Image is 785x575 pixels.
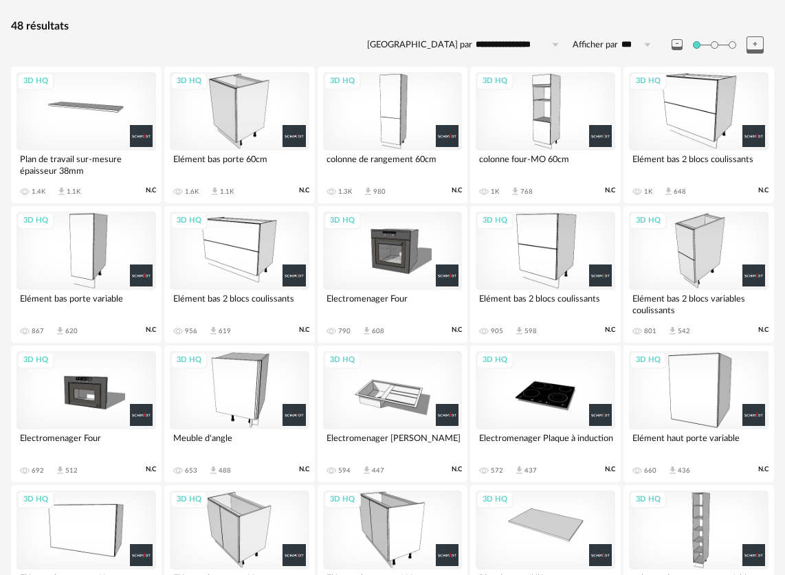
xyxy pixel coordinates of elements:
[362,465,372,475] span: Download icon
[476,150,615,178] div: colonne four-MO 60cm
[630,352,667,369] div: 3D HQ
[299,326,309,335] span: N.C
[17,352,54,369] div: 3D HQ
[65,466,78,475] div: 512
[11,19,774,34] div: 48 résultats
[56,186,67,196] span: Download icon
[146,326,156,335] span: N.C
[299,465,309,474] span: N.C
[67,188,80,196] div: 1.1K
[605,465,615,474] span: N.C
[318,67,468,203] a: 3D HQ colonne de rangement 60cm 1.3K Download icon 980 N.C
[373,188,386,196] div: 980
[758,465,769,474] span: N.C
[623,346,774,482] a: 3D HQ Elément haut porte variable 660 Download icon 436 N.C
[323,429,463,457] div: Electromenager [PERSON_NAME]
[362,326,372,336] span: Download icon
[678,327,690,335] div: 542
[667,465,678,475] span: Download icon
[470,346,621,482] a: 3D HQ Electromenager Plaque à induction 572 Download icon 437 N.C
[11,206,162,343] a: 3D HQ Elément bas porte variable 867 Download icon 620 N.C
[164,346,315,482] a: 3D HQ Meuble d'angle 653 Download icon 488 N.C
[491,466,503,475] div: 572
[372,466,384,475] div: 447
[524,327,537,335] div: 598
[644,466,656,475] div: 660
[146,186,156,195] span: N.C
[17,212,54,229] div: 3D HQ
[16,290,156,317] div: Elément bas porte variable
[520,188,533,196] div: 768
[678,466,690,475] div: 436
[16,429,156,457] div: Electromenager Four
[663,186,674,196] span: Download icon
[476,290,615,317] div: Elément bas 2 blocs coulissants
[324,212,361,229] div: 3D HQ
[476,212,513,229] div: 3D HQ
[170,150,309,178] div: Elément bas porte 60cm
[299,186,309,195] span: N.C
[452,326,462,335] span: N.C
[674,188,686,196] div: 648
[219,466,231,475] div: 488
[338,466,351,475] div: 594
[629,290,769,317] div: Elément bas 2 blocs variables coulissants
[219,327,231,335] div: 619
[338,327,351,335] div: 790
[629,150,769,178] div: Elément bas 2 blocs coulissants
[32,188,45,196] div: 1.4K
[32,466,44,475] div: 692
[17,491,54,508] div: 3D HQ
[758,186,769,195] span: N.C
[170,491,208,508] div: 3D HQ
[170,73,208,90] div: 3D HQ
[338,188,352,196] div: 1.3K
[476,73,513,90] div: 3D HQ
[324,491,361,508] div: 3D HQ
[11,346,162,482] a: 3D HQ Electromenager Four 692 Download icon 512 N.C
[17,73,54,90] div: 3D HQ
[324,352,361,369] div: 3D HQ
[372,327,384,335] div: 608
[323,290,463,317] div: Electromenager Four
[185,188,199,196] div: 1.6K
[605,326,615,335] span: N.C
[208,326,219,336] span: Download icon
[185,327,197,335] div: 956
[514,465,524,475] span: Download icon
[324,73,361,90] div: 3D HQ
[605,186,615,195] span: N.C
[65,327,78,335] div: 620
[491,188,499,196] div: 1K
[16,150,156,178] div: Plan de travail sur-mesure épaisseur 38mm
[170,429,309,457] div: Meuble d'angle
[164,67,315,203] a: 3D HQ Elément bas porte 60cm 1.6K Download icon 1.1K N.C
[476,352,513,369] div: 3D HQ
[524,466,537,475] div: 437
[629,429,769,457] div: Elément haut porte variable
[514,326,524,336] span: Download icon
[170,352,208,369] div: 3D HQ
[644,188,652,196] div: 1K
[623,206,774,343] a: 3D HQ Elément bas 2 blocs variables coulissants 801 Download icon 542 N.C
[476,429,615,457] div: Electromenager Plaque à induction
[667,326,678,336] span: Download icon
[623,67,774,203] a: 3D HQ Elément bas 2 blocs coulissants 1K Download icon 648 N.C
[644,327,656,335] div: 801
[510,186,520,196] span: Download icon
[11,67,162,203] a: 3D HQ Plan de travail sur-mesure épaisseur 38mm 1.4K Download icon 1.1K N.C
[470,67,621,203] a: 3D HQ colonne four-MO 60cm 1K Download icon 768 N.C
[318,346,468,482] a: 3D HQ Electromenager [PERSON_NAME] 594 Download icon 447 N.C
[185,466,197,475] div: 653
[146,465,156,474] span: N.C
[491,327,503,335] div: 905
[367,39,472,51] label: [GEOGRAPHIC_DATA] par
[208,465,219,475] span: Download icon
[323,150,463,178] div: colonne de rangement 60cm
[470,206,621,343] a: 3D HQ Elément bas 2 blocs coulissants 905 Download icon 598 N.C
[318,206,468,343] a: 3D HQ Electromenager Four 790 Download icon 608 N.C
[630,73,667,90] div: 3D HQ
[170,290,309,317] div: Elément bas 2 blocs coulissants
[55,326,65,336] span: Download icon
[55,465,65,475] span: Download icon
